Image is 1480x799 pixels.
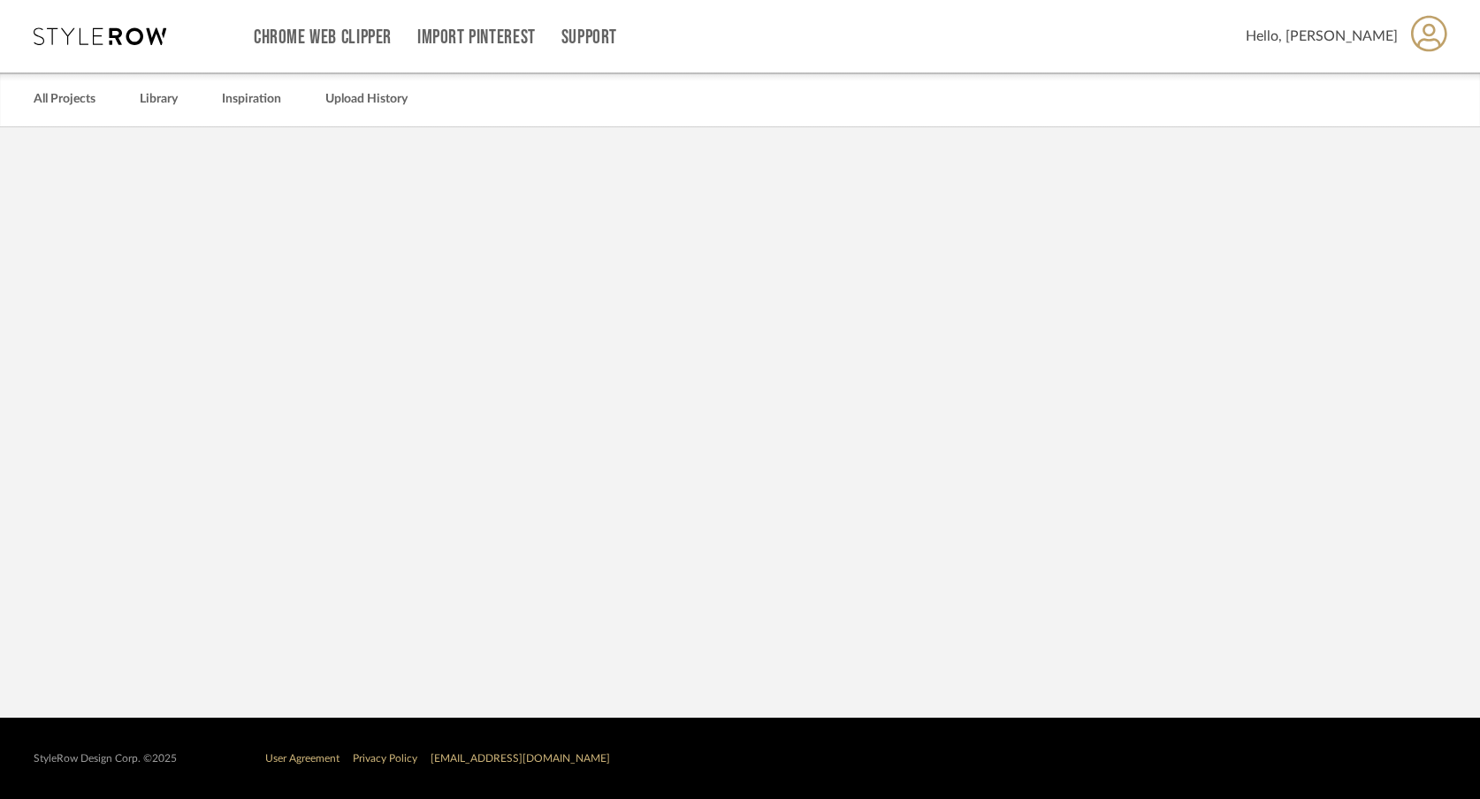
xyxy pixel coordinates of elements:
[34,88,95,111] a: All Projects
[1246,26,1398,47] span: Hello, [PERSON_NAME]
[254,30,392,45] a: Chrome Web Clipper
[353,753,417,764] a: Privacy Policy
[561,30,617,45] a: Support
[431,753,610,764] a: [EMAIL_ADDRESS][DOMAIN_NAME]
[34,752,177,765] div: StyleRow Design Corp. ©2025
[140,88,178,111] a: Library
[222,88,281,111] a: Inspiration
[265,753,339,764] a: User Agreement
[417,30,536,45] a: Import Pinterest
[325,88,408,111] a: Upload History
